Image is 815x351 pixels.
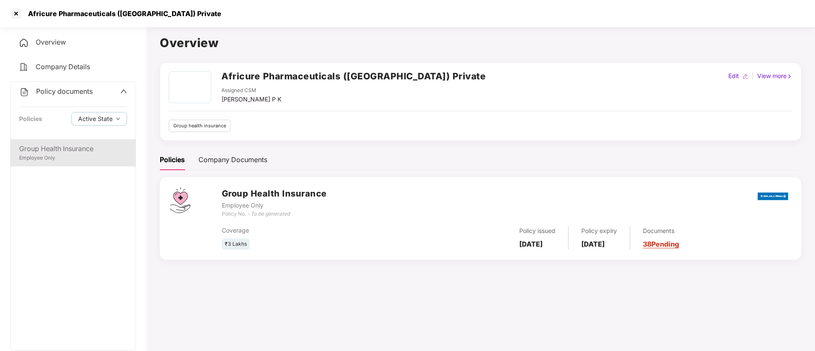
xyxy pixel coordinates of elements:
[519,226,555,236] div: Policy issued
[160,154,185,165] div: Policies
[750,71,756,81] div: |
[120,88,127,95] span: up
[221,69,486,83] h2: Africure Pharmaceuticals ([GEOGRAPHIC_DATA]) Private
[71,112,127,126] button: Active Statedown
[643,240,679,248] a: 38 Pending
[758,187,788,206] img: bajaj.png
[19,87,29,97] img: svg+xml;base64,PHN2ZyB4bWxucz0iaHR0cDovL3d3dy53My5vcmcvMjAwMC9zdmciIHdpZHRoPSIyNCIgaGVpZ2h0PSIyNC...
[222,201,327,210] div: Employee Only
[787,73,792,79] img: rightIcon
[251,211,290,217] i: To be generated
[222,239,250,250] div: ₹3 Lakhs
[222,210,327,218] div: Policy No. -
[519,240,543,248] b: [DATE]
[19,143,127,154] div: Group Health Insurance
[36,38,66,46] span: Overview
[170,187,190,213] img: svg+xml;base64,PHN2ZyB4bWxucz0iaHR0cDovL3d3dy53My5vcmcvMjAwMC9zdmciIHdpZHRoPSI0Ny43MTQiIGhlaWdodD...
[198,154,267,165] div: Company Documents
[19,114,42,124] div: Policies
[78,114,113,124] span: Active State
[36,87,93,95] span: Policy documents
[222,187,327,200] h3: Group Health Insurance
[742,73,748,79] img: editIcon
[23,9,221,18] div: Africure Pharmaceuticals ([GEOGRAPHIC_DATA]) Private
[221,87,281,95] div: Assigned CSM
[756,71,794,81] div: View more
[581,226,617,236] div: Policy expiry
[643,226,679,236] div: Documents
[169,120,231,132] div: Group health insurance
[19,38,29,48] img: svg+xml;base64,PHN2ZyB4bWxucz0iaHR0cDovL3d3dy53My5vcmcvMjAwMC9zdmciIHdpZHRoPSIyNCIgaGVpZ2h0PSIyNC...
[581,240,605,248] b: [DATE]
[36,62,90,71] span: Company Details
[19,154,127,162] div: Employee Only
[222,226,412,235] div: Coverage
[160,34,801,52] h1: Overview
[116,117,120,121] span: down
[221,95,281,104] div: [PERSON_NAME] P K
[19,62,29,72] img: svg+xml;base64,PHN2ZyB4bWxucz0iaHR0cDovL3d3dy53My5vcmcvMjAwMC9zdmciIHdpZHRoPSIyNCIgaGVpZ2h0PSIyNC...
[727,71,741,81] div: Edit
